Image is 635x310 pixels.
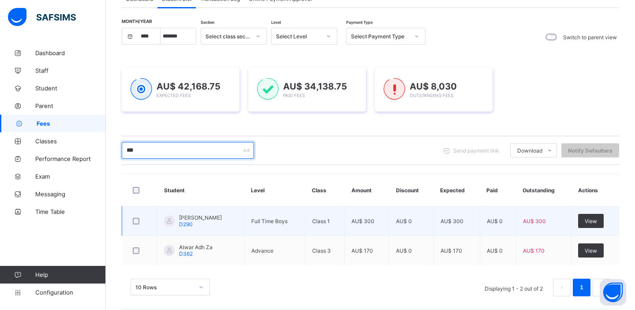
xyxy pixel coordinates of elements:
[396,218,412,224] span: AU$ 0
[35,271,105,278] span: Help
[244,174,305,206] th: Level
[600,279,626,306] button: Open asap
[122,19,152,24] span: Month/Year
[351,218,374,224] span: AU$ 300
[35,155,106,162] span: Performance Report
[312,247,331,254] span: Class 3
[487,218,503,224] span: AU$ 0
[251,218,288,224] span: Full Time Boys
[523,218,546,224] span: AU$ 300
[585,218,597,224] span: View
[433,174,480,206] th: Expected
[179,244,213,250] span: Atwar Adh Za
[441,247,462,254] span: AU$ 170
[201,20,214,25] span: Section
[517,147,542,154] span: Download
[35,49,106,56] span: Dashboard
[410,81,457,92] span: AU$ 8,030
[305,174,344,206] th: Class
[478,279,549,296] li: Displaying 1 - 2 out of 2
[157,81,220,92] span: AU$ 42,168.75
[179,250,193,257] span: D362
[553,279,571,296] button: prev page
[157,93,190,98] span: Expected Fees
[568,147,613,154] span: Notify Defaulters
[35,67,106,74] span: Staff
[346,20,373,25] span: Payment Type
[563,34,617,41] label: Switch to parent view
[573,279,590,296] li: 1
[516,174,571,206] th: Outstanding
[271,20,281,25] span: Level
[131,78,152,100] img: expected-1.03dd87d44185fb6c27cc9b2570c10499.svg
[312,218,330,224] span: Class 1
[35,138,106,145] span: Classes
[571,174,619,206] th: Actions
[283,81,347,92] span: AU$ 34,138.75
[345,174,389,206] th: Amount
[8,8,76,26] img: safsims
[553,279,571,296] li: 上一页
[351,247,373,254] span: AU$ 170
[35,208,106,215] span: Time Table
[480,174,516,206] th: Paid
[593,279,610,296] li: 下一页
[351,33,409,40] div: Select Payment Type
[410,93,453,98] span: Outstanding Fees
[205,33,250,40] div: Select class section
[389,174,433,206] th: Discount
[179,221,193,228] span: D290
[35,85,106,92] span: Student
[35,289,105,296] span: Configuration
[523,247,545,254] span: AU$ 170
[157,174,245,206] th: Student
[384,78,405,100] img: outstanding-1.146d663e52f09953f639664a84e30106.svg
[283,93,305,98] span: Paid Fees
[396,247,412,254] span: AU$ 0
[37,120,106,127] span: Fees
[453,147,499,154] span: Send payment link
[593,279,610,296] button: next page
[135,284,194,291] div: 10 Rows
[276,33,321,40] div: Select Level
[577,282,586,293] a: 1
[441,218,463,224] span: AU$ 300
[35,173,106,180] span: Exam
[257,78,279,100] img: paid-1.3eb1404cbcb1d3b736510a26bbfa3ccb.svg
[251,247,273,254] span: Advance
[585,247,597,254] span: View
[487,247,503,254] span: AU$ 0
[179,214,222,221] span: [PERSON_NAME]
[35,102,106,109] span: Parent
[35,190,106,198] span: Messaging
